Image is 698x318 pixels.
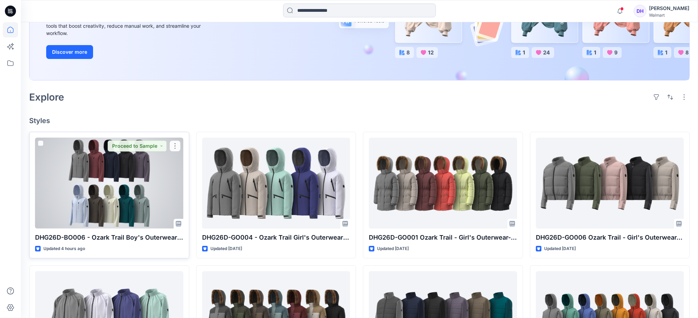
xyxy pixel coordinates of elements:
[29,92,64,103] h2: Explore
[202,138,350,229] a: DHG26D-GO004 - Ozark Trail Girl's Outerwear Performance Jkt Opt.2
[35,138,183,229] a: DHG26D-BO006 - Ozark Trail Boy's Outerwear - Softshell V2
[536,233,684,242] p: DHG26D-GO006 Ozark Trail - Girl's Outerwear-Hybrid Jacket
[202,233,350,242] p: DHG26D-GO004 - Ozark Trail Girl's Outerwear Performance Jkt Opt.2
[210,245,242,252] p: Updated [DATE]
[43,245,85,252] p: Updated 4 hours ago
[46,15,202,37] div: Explore ideas faster and recolor styles at scale with AI-powered tools that boost creativity, red...
[46,45,202,59] a: Discover more
[46,45,93,59] button: Discover more
[649,12,689,18] div: Walmart
[369,233,517,242] p: DHG26D-GO001 Ozark Trail - Girl's Outerwear-Parka Jkt Opt.1
[29,117,690,125] h4: Styles
[634,5,646,17] div: DH
[369,138,517,229] a: DHG26D-GO001 Ozark Trail - Girl's Outerwear-Parka Jkt Opt.1
[544,245,576,252] p: Updated [DATE]
[649,4,689,12] div: [PERSON_NAME]
[35,233,183,242] p: DHG26D-BO006 - Ozark Trail Boy's Outerwear - Softshell V2
[536,138,684,229] a: DHG26D-GO006 Ozark Trail - Girl's Outerwear-Hybrid Jacket
[377,245,409,252] p: Updated [DATE]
